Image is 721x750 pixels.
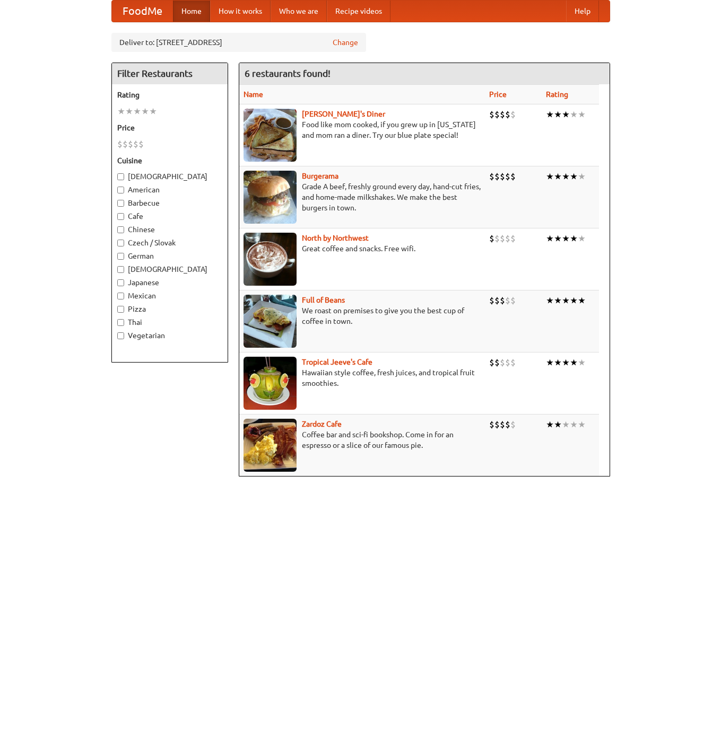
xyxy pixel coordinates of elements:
[302,234,369,242] a: North by Northwest
[546,171,554,182] li: ★
[546,109,554,120] li: ★
[562,233,570,244] li: ★
[570,295,578,306] li: ★
[244,419,297,472] img: zardoz.jpg
[578,357,586,368] li: ★
[500,171,505,182] li: $
[244,305,481,327] p: We roast on premises to give you the best cup of coffee in town.
[566,1,599,22] a: Help
[117,198,222,208] label: Barbecue
[562,419,570,430] li: ★
[510,419,516,430] li: $
[117,319,124,326] input: Thai
[562,295,570,306] li: ★
[244,109,297,162] img: sallys.jpg
[149,105,157,117] li: ★
[117,253,124,260] input: German
[244,429,481,451] p: Coffee bar and sci-fi bookshop. Come in for an espresso or a slice of our famous pie.
[554,295,562,306] li: ★
[578,419,586,430] li: ★
[546,357,554,368] li: ★
[117,187,124,193] input: American
[125,105,133,117] li: ★
[117,332,124,339] input: Vegetarian
[570,419,578,430] li: ★
[117,279,124,286] input: Japanese
[133,138,138,150] li: $
[494,357,500,368] li: $
[554,357,562,368] li: ★
[117,226,124,233] input: Chinese
[117,240,124,246] input: Czech / Slovak
[570,357,578,368] li: ★
[510,233,516,244] li: $
[128,138,133,150] li: $
[117,90,222,100] h5: Rating
[244,119,481,140] p: Food like mom cooked, if you grew up in [US_STATE] and mom ran a diner. Try our blue plate special!
[554,171,562,182] li: ★
[117,224,222,235] label: Chinese
[173,1,210,22] a: Home
[570,233,578,244] li: ★
[210,1,271,22] a: How it works
[244,181,481,213] p: Grade A beef, freshly ground every day, hand-cut fries, and home-made milkshakes. We make the bes...
[500,233,505,244] li: $
[117,264,222,275] label: [DEMOGRAPHIC_DATA]
[117,277,222,288] label: Japanese
[546,419,554,430] li: ★
[271,1,327,22] a: Who we are
[244,233,297,286] img: north.jpg
[489,419,494,430] li: $
[117,290,222,301] label: Mexican
[546,233,554,244] li: ★
[302,358,372,366] a: Tropical Jeeve's Cafe
[112,63,228,84] h4: Filter Restaurants
[489,109,494,120] li: $
[111,33,366,52] div: Deliver to: [STREET_ADDRESS]
[117,122,222,133] h5: Price
[245,68,331,78] ng-pluralize: 6 restaurants found!
[500,295,505,306] li: $
[117,173,124,180] input: [DEMOGRAPHIC_DATA]
[494,295,500,306] li: $
[117,266,124,273] input: [DEMOGRAPHIC_DATA]
[133,105,141,117] li: ★
[578,171,586,182] li: ★
[117,293,124,299] input: Mexican
[578,295,586,306] li: ★
[302,420,342,428] a: Zardoz Cafe
[117,317,222,328] label: Thai
[117,306,124,313] input: Pizza
[117,304,222,314] label: Pizza
[117,200,124,207] input: Barbecue
[500,419,505,430] li: $
[570,109,578,120] li: ★
[554,109,562,120] li: ★
[244,357,297,410] img: jeeves.jpg
[112,1,173,22] a: FoodMe
[494,109,500,120] li: $
[505,233,510,244] li: $
[570,171,578,182] li: ★
[302,110,385,118] a: [PERSON_NAME]'s Diner
[117,213,124,220] input: Cafe
[141,105,149,117] li: ★
[546,90,568,99] a: Rating
[117,171,222,182] label: [DEMOGRAPHIC_DATA]
[554,419,562,430] li: ★
[117,184,222,195] label: American
[505,171,510,182] li: $
[117,251,222,261] label: German
[505,109,510,120] li: $
[117,155,222,166] h5: Cuisine
[510,295,516,306] li: $
[302,296,345,304] a: Full of Beans
[554,233,562,244] li: ★
[302,172,338,180] a: Burgerama
[117,330,222,341] label: Vegetarian
[494,419,500,430] li: $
